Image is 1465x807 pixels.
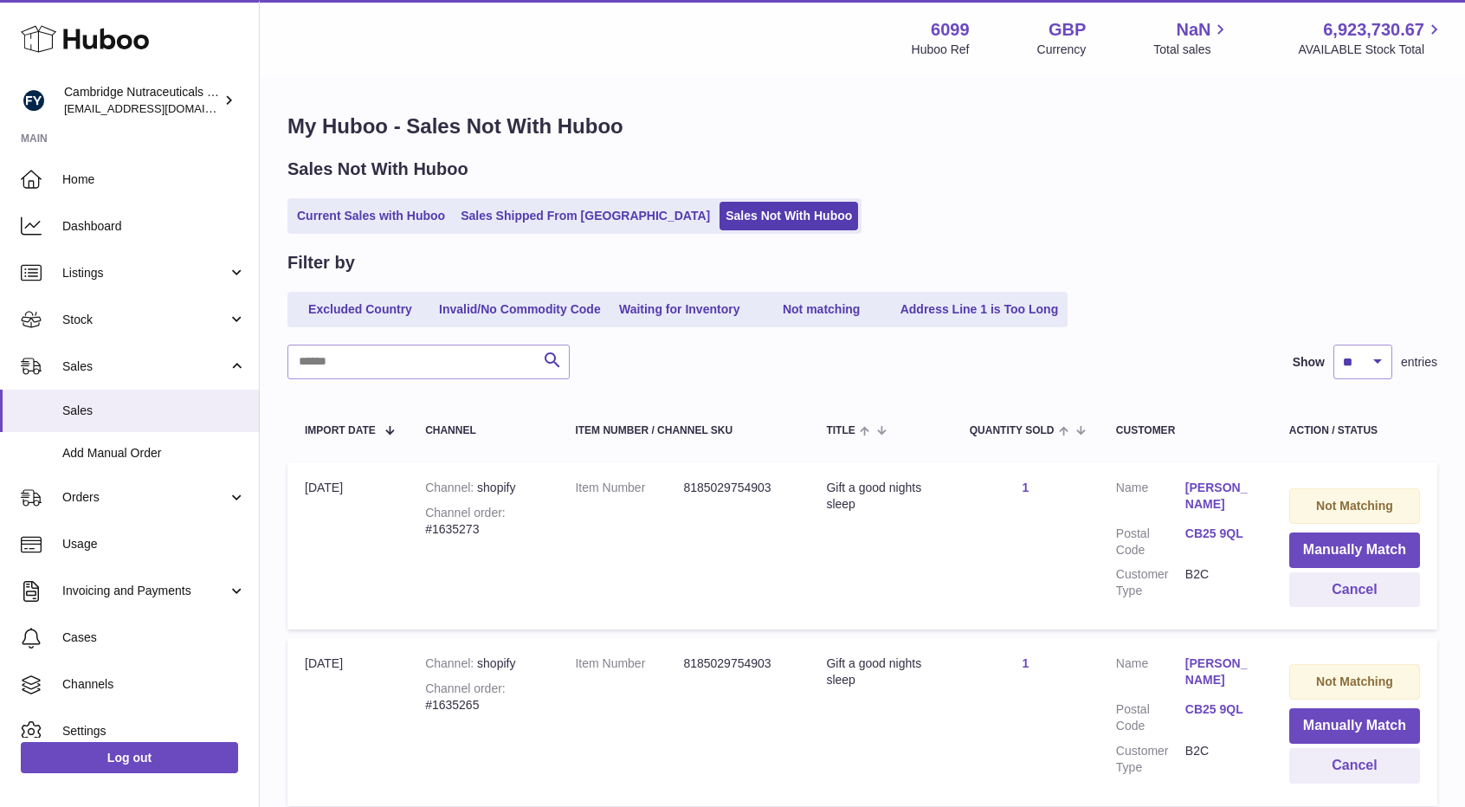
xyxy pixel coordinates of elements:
[291,202,451,230] a: Current Sales with Huboo
[1116,566,1185,599] dt: Customer Type
[287,113,1437,140] h1: My Huboo - Sales Not With Huboo
[62,445,246,462] span: Add Manual Order
[291,295,429,324] a: Excluded Country
[21,742,238,773] a: Log out
[720,202,858,230] a: Sales Not With Huboo
[305,425,376,436] span: Import date
[912,42,970,58] div: Huboo Ref
[425,505,540,538] div: #1635273
[1185,480,1255,513] a: [PERSON_NAME]
[1116,480,1185,517] dt: Name
[62,723,246,739] span: Settings
[1153,42,1230,58] span: Total sales
[1289,572,1420,608] button: Cancel
[1176,18,1210,42] span: NaN
[931,18,970,42] strong: 6099
[62,218,246,235] span: Dashboard
[575,425,791,436] div: Item Number / Channel SKU
[62,583,228,599] span: Invoicing and Payments
[1293,354,1325,371] label: Show
[433,295,607,324] a: Invalid/No Commodity Code
[1298,18,1444,58] a: 6,923,730.67 AVAILABLE Stock Total
[64,84,220,117] div: Cambridge Nutraceuticals Ltd
[425,656,477,670] strong: Channel
[575,655,683,672] dt: Item Number
[575,480,683,496] dt: Item Number
[826,480,934,513] div: Gift a good nights sleep
[425,681,540,713] div: #1635265
[62,265,228,281] span: Listings
[1289,533,1420,568] button: Manually Match
[1401,354,1437,371] span: entries
[425,655,540,672] div: shopify
[455,202,716,230] a: Sales Shipped From [GEOGRAPHIC_DATA]
[1289,708,1420,744] button: Manually Match
[1316,499,1393,513] strong: Not Matching
[826,655,934,688] div: Gift a good nights sleep
[1185,566,1255,599] dd: B2C
[894,295,1065,324] a: Address Line 1 is Too Long
[1185,743,1255,776] dd: B2C
[610,295,749,324] a: Waiting for Inventory
[287,462,408,629] td: [DATE]
[1298,42,1444,58] span: AVAILABLE Stock Total
[1185,655,1255,688] a: [PERSON_NAME]
[1116,655,1185,693] dt: Name
[1022,481,1029,494] a: 1
[1185,526,1255,542] a: CB25 9QL
[752,295,891,324] a: Not matching
[683,655,791,672] dd: 8185029754903
[1289,425,1420,436] div: Action / Status
[1116,526,1185,558] dt: Postal Code
[62,403,246,419] span: Sales
[826,425,855,436] span: Title
[1037,42,1087,58] div: Currency
[1049,18,1086,42] strong: GBP
[1116,701,1185,734] dt: Postal Code
[970,425,1055,436] span: Quantity Sold
[1153,18,1230,58] a: NaN Total sales
[425,481,477,494] strong: Channel
[64,101,255,115] span: [EMAIL_ADDRESS][DOMAIN_NAME]
[425,480,540,496] div: shopify
[62,676,246,693] span: Channels
[287,638,408,805] td: [DATE]
[1185,701,1255,718] a: CB25 9QL
[1116,743,1185,776] dt: Customer Type
[62,536,246,552] span: Usage
[1316,675,1393,688] strong: Not Matching
[62,171,246,188] span: Home
[683,480,791,496] dd: 8185029754903
[21,87,47,113] img: huboo@camnutra.com
[425,681,506,695] strong: Channel order
[62,312,228,328] span: Stock
[62,629,246,646] span: Cases
[287,158,468,181] h2: Sales Not With Huboo
[1323,18,1424,42] span: 6,923,730.67
[62,358,228,375] span: Sales
[1022,656,1029,670] a: 1
[425,506,506,520] strong: Channel order
[425,425,540,436] div: Channel
[1289,748,1420,784] button: Cancel
[62,489,228,506] span: Orders
[287,251,355,274] h2: Filter by
[1116,425,1255,436] div: Customer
